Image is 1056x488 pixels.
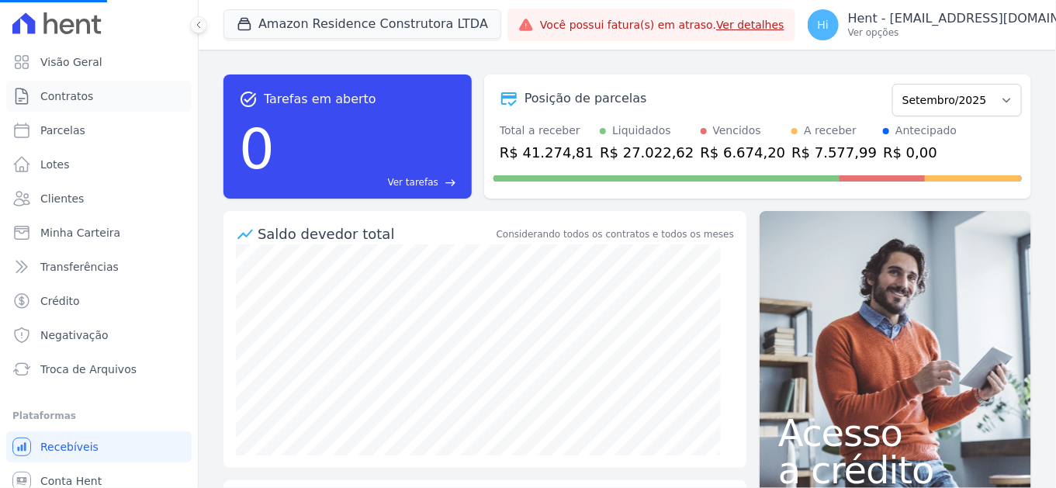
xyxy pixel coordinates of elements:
[6,217,192,248] a: Minha Carteira
[40,259,119,275] span: Transferências
[40,225,120,241] span: Minha Carteira
[600,142,694,163] div: R$ 27.022,62
[40,54,102,70] span: Visão Geral
[239,90,258,109] span: task_alt
[500,142,594,163] div: R$ 41.274,81
[40,191,84,206] span: Clientes
[6,251,192,282] a: Transferências
[6,320,192,351] a: Negativação
[40,439,99,455] span: Recebíveis
[6,81,192,112] a: Contratos
[6,183,192,214] a: Clientes
[612,123,671,139] div: Liquidados
[445,177,456,189] span: east
[804,123,857,139] div: A receber
[895,123,957,139] div: Antecipado
[40,362,137,377] span: Troca de Arquivos
[716,19,784,31] a: Ver detalhes
[40,293,80,309] span: Crédito
[388,175,438,189] span: Ver tarefas
[778,414,1013,452] span: Acesso
[40,123,85,138] span: Parcelas
[239,109,275,189] div: 0
[713,123,761,139] div: Vencidos
[6,149,192,180] a: Lotes
[264,90,376,109] span: Tarefas em aberto
[40,327,109,343] span: Negativação
[6,286,192,317] a: Crédito
[525,89,647,108] div: Posição de parcelas
[883,142,957,163] div: R$ 0,00
[223,9,501,39] button: Amazon Residence Construtora LTDA
[818,19,829,30] span: Hi
[6,354,192,385] a: Troca de Arquivos
[40,157,70,172] span: Lotes
[701,142,786,163] div: R$ 6.674,20
[281,175,456,189] a: Ver tarefas east
[500,123,594,139] div: Total a receber
[12,407,185,425] div: Plataformas
[6,47,192,78] a: Visão Geral
[497,227,734,241] div: Considerando todos os contratos e todos os meses
[258,223,493,244] div: Saldo devedor total
[6,115,192,146] a: Parcelas
[40,88,93,104] span: Contratos
[540,17,784,33] span: Você possui fatura(s) em atraso.
[6,431,192,462] a: Recebíveis
[791,142,877,163] div: R$ 7.577,99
